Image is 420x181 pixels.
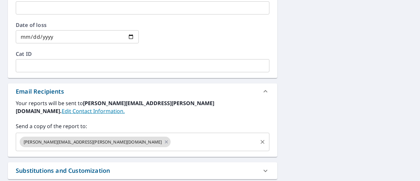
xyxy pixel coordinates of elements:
[16,99,269,115] label: Your reports will be sent to
[16,22,139,28] label: Date of loss
[20,137,171,147] div: [PERSON_NAME][EMAIL_ADDRESS][PERSON_NAME][DOMAIN_NAME]
[20,139,166,145] span: [PERSON_NAME][EMAIL_ADDRESS][PERSON_NAME][DOMAIN_NAME]
[16,166,110,175] div: Substitutions and Customization
[16,122,269,130] label: Send a copy of the report to:
[8,162,277,179] div: Substitutions and Customization
[62,107,125,115] a: EditContactInfo
[8,83,277,99] div: Email Recipients
[16,100,214,115] b: [PERSON_NAME][EMAIL_ADDRESS][PERSON_NAME][DOMAIN_NAME].
[258,137,267,147] button: Clear
[16,87,64,96] div: Email Recipients
[16,51,269,57] label: Cat ID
